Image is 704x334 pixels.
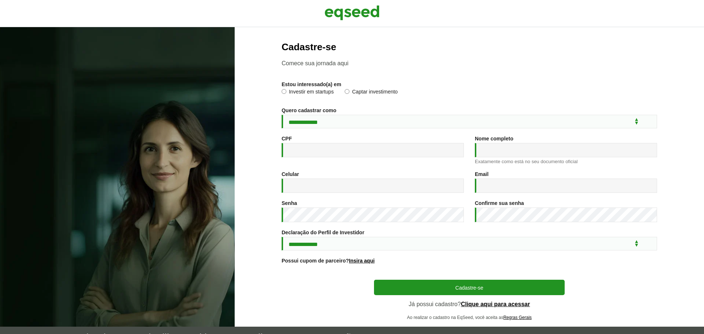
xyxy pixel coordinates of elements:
label: Estou interessado(a) em [282,82,341,87]
p: Já possui cadastro? [374,301,565,308]
p: Ao realizar o cadastro na EqSeed, você aceita as [374,315,565,320]
button: Cadastre-se [374,280,565,295]
h2: Cadastre-se [282,42,657,52]
label: Possui cupom de parceiro? [282,258,375,263]
div: Exatamente como está no seu documento oficial [475,159,657,164]
label: Declaração do Perfil de Investidor [282,230,364,235]
label: Confirme sua senha [475,201,524,206]
label: CPF [282,136,292,141]
label: Captar investimento [345,89,398,96]
a: Clique aqui para acessar [461,301,530,307]
input: Captar investimento [345,89,349,94]
input: Investir em startups [282,89,286,94]
label: Investir em startups [282,89,334,96]
p: Comece sua jornada aqui [282,60,657,67]
a: Insira aqui [349,258,375,263]
label: Celular [282,172,299,177]
label: Senha [282,201,297,206]
label: Email [475,172,488,177]
label: Quero cadastrar como [282,108,336,113]
a: Regras Gerais [503,315,532,320]
img: EqSeed Logo [324,4,379,22]
label: Nome completo [475,136,513,141]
